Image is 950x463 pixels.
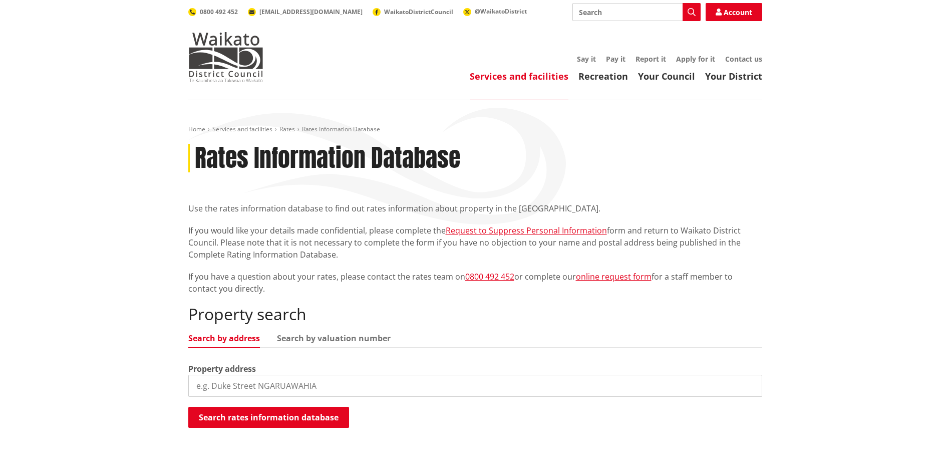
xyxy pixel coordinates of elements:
a: 0800 492 452 [188,8,238,16]
a: Account [706,3,762,21]
a: 0800 492 452 [465,271,514,282]
a: Recreation [578,70,628,82]
span: WaikatoDistrictCouncil [384,8,453,16]
a: @WaikatoDistrict [463,7,527,16]
a: [EMAIL_ADDRESS][DOMAIN_NAME] [248,8,363,16]
label: Property address [188,363,256,375]
p: If you have a question about your rates, please contact the rates team on or complete our for a s... [188,271,762,295]
h1: Rates Information Database [195,144,460,173]
input: e.g. Duke Street NGARUAWAHIA [188,375,762,397]
a: Pay it [606,54,625,64]
a: Services and facilities [470,70,568,82]
button: Search rates information database [188,407,349,428]
a: Contact us [725,54,762,64]
span: [EMAIL_ADDRESS][DOMAIN_NAME] [259,8,363,16]
a: Search by address [188,334,260,342]
a: WaikatoDistrictCouncil [373,8,453,16]
span: Rates Information Database [302,125,380,133]
span: 0800 492 452 [200,8,238,16]
a: Your District [705,70,762,82]
p: Use the rates information database to find out rates information about property in the [GEOGRAPHI... [188,202,762,214]
a: Your Council [638,70,695,82]
span: @WaikatoDistrict [475,7,527,16]
a: online request form [576,271,652,282]
a: Say it [577,54,596,64]
p: If you would like your details made confidential, please complete the form and return to Waikato ... [188,224,762,261]
a: Services and facilities [212,125,272,133]
a: Report it [636,54,666,64]
a: Request to Suppress Personal Information [446,225,607,236]
h2: Property search [188,305,762,324]
nav: breadcrumb [188,125,762,134]
img: Waikato District Council - Te Kaunihera aa Takiwaa o Waikato [188,32,263,82]
a: Home [188,125,205,133]
a: Search by valuation number [277,334,391,342]
a: Rates [279,125,295,133]
a: Apply for it [676,54,715,64]
input: Search input [572,3,701,21]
